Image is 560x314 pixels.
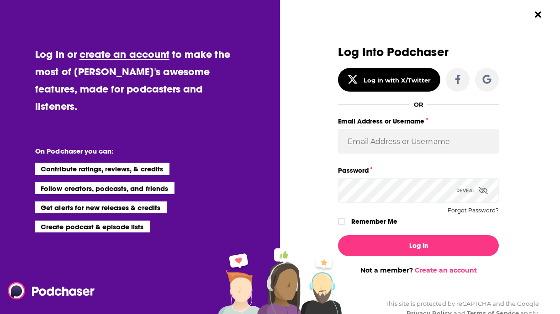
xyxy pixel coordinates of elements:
[351,216,397,227] label: Remember Me
[8,282,88,299] a: Podchaser - Follow, Share and Rate Podcasts
[529,6,547,23] button: Close Button
[415,266,477,274] a: Create an account
[448,207,499,214] button: Forgot Password?
[338,115,499,127] label: Email Address or Username
[338,266,499,274] div: Not a member?
[338,165,499,176] label: Password
[338,68,440,92] button: Log in with X/Twitter
[338,129,499,154] input: Email Address or Username
[338,235,499,256] button: Log In
[35,221,150,232] li: Create podcast & episode lists
[456,178,488,203] div: Reveal
[364,77,431,84] div: Log in with X/Twitter
[338,46,499,59] h3: Log Into Podchaser
[8,282,95,299] img: Podchaser - Follow, Share and Rate Podcasts
[414,101,423,108] div: OR
[35,163,169,175] li: Contribute ratings, reviews, & credits
[35,201,166,213] li: Get alerts for new releases & credits
[35,182,174,194] li: Follow creators, podcasts, and friends
[79,48,169,61] a: create an account
[35,147,218,155] li: On Podchaser you can:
